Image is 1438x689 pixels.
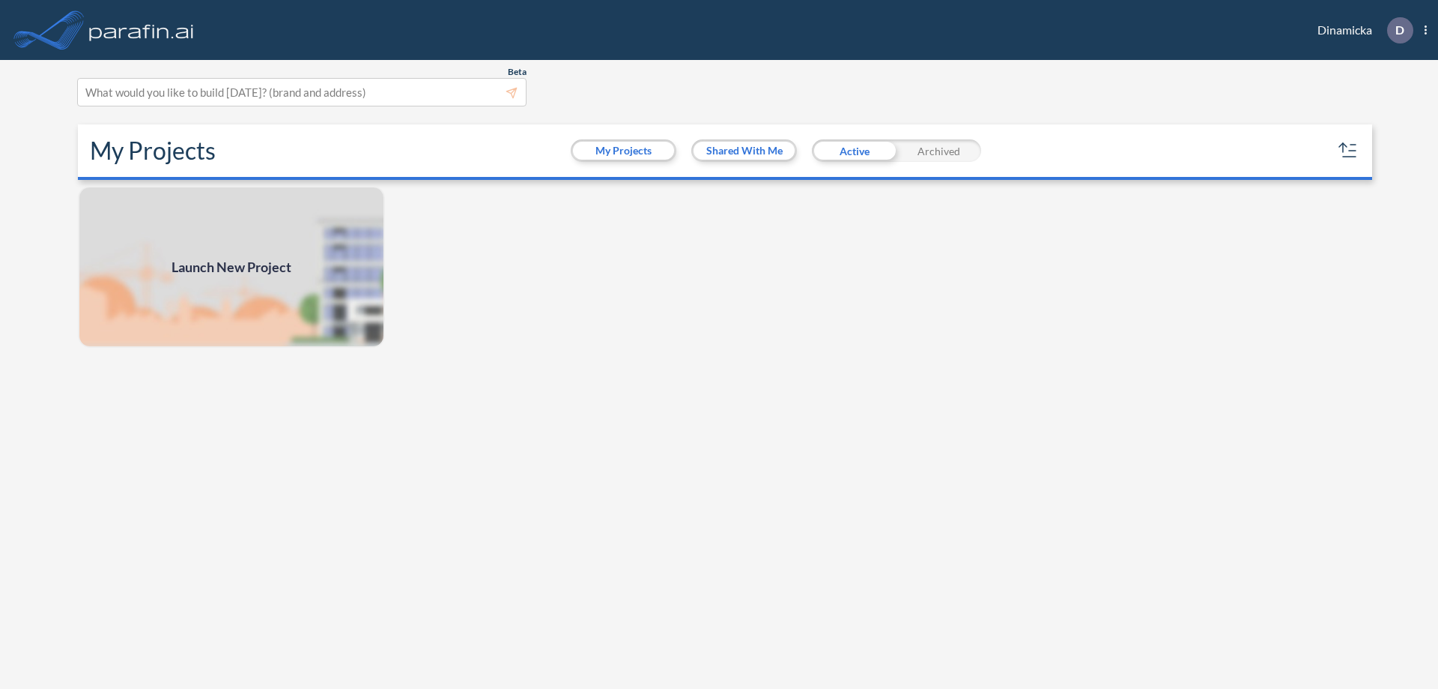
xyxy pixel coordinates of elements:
[1336,139,1360,163] button: sort
[508,66,527,78] span: Beta
[812,139,897,162] div: Active
[90,136,216,165] h2: My Projects
[1295,17,1427,43] div: Dinamicka
[78,186,385,348] a: Launch New Project
[86,15,197,45] img: logo
[897,139,981,162] div: Archived
[78,186,385,348] img: add
[694,142,795,160] button: Shared With Me
[172,257,291,277] span: Launch New Project
[573,142,674,160] button: My Projects
[1395,23,1404,37] p: D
